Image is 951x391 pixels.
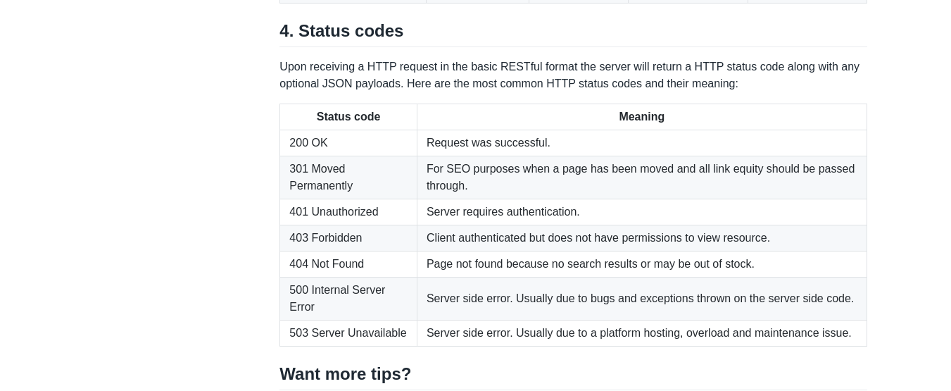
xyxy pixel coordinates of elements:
[279,20,867,47] h2: 4. Status codes
[280,225,417,252] td: 403 Forbidden
[417,199,867,225] td: Server requires authentication.
[417,104,867,130] th: Meaning
[417,156,867,199] td: For SEO purposes when a page has been moved and all link equity should be passed through.
[417,278,867,321] td: Server side error. Usually due to bugs and exceptions thrown on the server side code.
[279,58,867,92] p: Upon receiving a HTTP request in the basic RESTful format the server will return a HTTP status co...
[417,252,867,278] td: Page not found because no search results or may be out of stock.
[280,156,417,199] td: 301 Moved Permanently
[280,252,417,278] td: 404 Not Found
[417,321,867,347] td: Server side error. Usually due to a platform hosting, overload and maintenance issue.
[417,225,867,252] td: Client authenticated but does not have permissions to view resource.
[280,130,417,156] td: 200 OK
[280,278,417,321] td: 500 Internal Server Error
[280,199,417,225] td: 401 Unauthorized
[417,130,867,156] td: Request was successful.
[280,104,417,130] th: Status code
[280,321,417,347] td: 503 Server Unavailable
[279,364,867,390] h2: Want more tips?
